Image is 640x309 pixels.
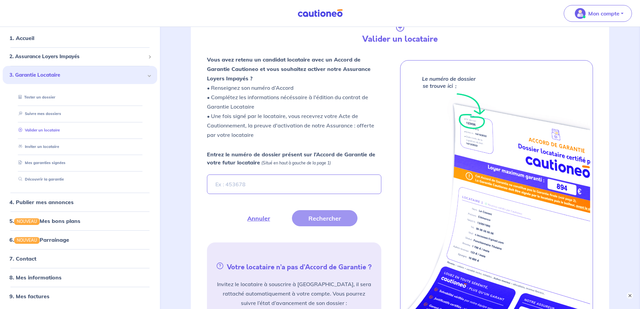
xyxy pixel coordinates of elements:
[11,108,149,119] div: Suivre mes dossiers
[3,233,157,246] div: 6.NOUVEAUParrainage
[11,125,149,136] div: Valider un locataire
[564,5,632,22] button: illu_account_valid_menu.svgMon compte
[207,56,371,82] strong: Vous avez retenu un candidat locataire avec un Accord de Garantie Cautioneo et vous souhaitez act...
[11,157,149,168] div: Mes garanties signées
[3,214,157,228] div: 5.NOUVEAUMes bons plans
[9,274,61,281] a: 8. Mes informations
[3,66,157,84] div: 3. Garantie Locataire
[295,9,345,17] img: Cautioneo
[588,9,620,17] p: Mon compte
[627,292,633,299] button: ×
[301,34,498,44] h4: Valider un locataire
[207,175,381,194] input: Ex : 453678
[16,128,60,132] a: Valider un locataire
[3,252,157,265] div: 7. Contact
[207,55,381,140] p: • Renseignez son numéro d’Accord • Complétez les informations nécéssaire à l'édition du contrat d...
[9,53,145,61] span: 2. Assurance Loyers Impayés
[3,195,157,209] div: 4. Publier mes annonces
[11,141,149,152] div: Inviter un locataire
[210,261,378,271] h5: Votre locataire n’a pas d’Accord de Garantie ?
[16,111,61,116] a: Suivre mes dossiers
[11,174,149,185] div: Découvrir la garantie
[9,71,145,79] span: 3. Garantie Locataire
[16,144,59,149] a: Inviter un locataire
[11,92,149,103] div: Tester un dossier
[16,95,55,100] a: Tester un dossier
[3,271,157,284] div: 8. Mes informations
[261,160,331,165] em: (Situé en haut à gauche de la page 1)
[16,160,66,165] a: Mes garanties signées
[9,199,74,205] a: 4. Publier mes annonces
[207,151,375,166] strong: Entrez le numéro de dossier présent sur l’Accord de Garantie de votre futur locataire
[3,50,157,63] div: 2. Assurance Loyers Impayés
[215,279,373,308] p: Invitez le locataire à souscrire à [GEOGRAPHIC_DATA], il sera rattaché automatiquement à votre co...
[16,177,64,182] a: Découvrir la garantie
[9,35,34,41] a: 1. Accueil
[9,255,36,262] a: 7. Contact
[9,236,69,243] a: 6.NOUVEAUParrainage
[3,31,157,45] div: 1. Accueil
[231,210,287,226] button: Annuler
[9,218,80,224] a: 5.NOUVEAUMes bons plans
[575,8,586,19] img: illu_account_valid_menu.svg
